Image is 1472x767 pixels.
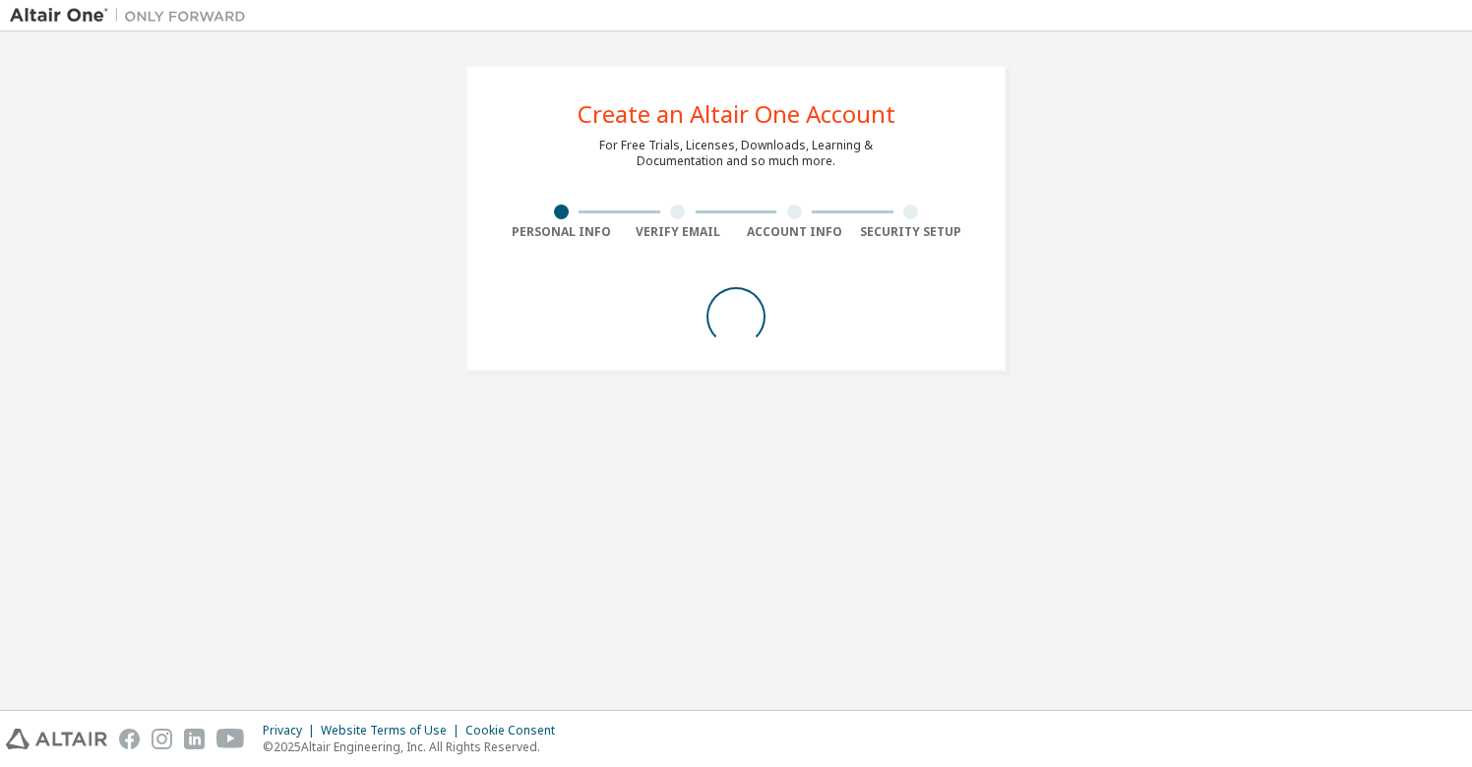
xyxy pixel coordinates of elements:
div: Create an Altair One Account [578,102,895,126]
img: instagram.svg [152,729,172,749]
img: youtube.svg [216,729,245,749]
img: Altair One [10,6,256,26]
img: linkedin.svg [184,729,205,749]
div: For Free Trials, Licenses, Downloads, Learning & Documentation and so much more. [599,138,873,169]
div: Cookie Consent [465,723,567,738]
img: facebook.svg [119,729,140,749]
img: altair_logo.svg [6,729,107,749]
div: Personal Info [503,224,620,240]
div: Website Terms of Use [321,723,465,738]
div: Security Setup [853,224,970,240]
p: © 2025 Altair Engineering, Inc. All Rights Reserved. [263,738,567,755]
div: Verify Email [620,224,737,240]
div: Privacy [263,723,321,738]
div: Account Info [736,224,853,240]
